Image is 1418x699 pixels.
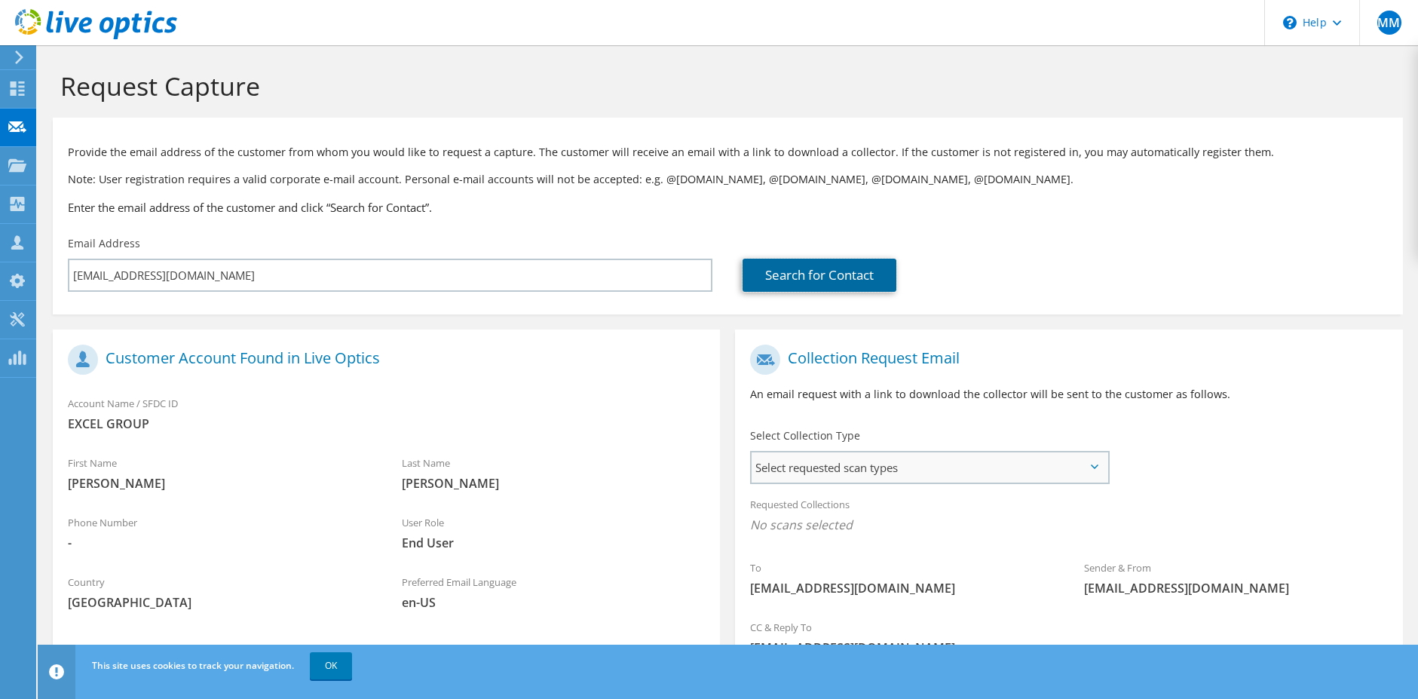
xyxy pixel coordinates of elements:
[402,535,706,551] span: End User
[735,489,1402,544] div: Requested Collections
[53,388,720,440] div: Account Name / SFDC ID
[750,345,1380,375] h1: Collection Request Email
[68,415,705,432] span: EXCEL GROUP
[92,659,294,672] span: This site uses cookies to track your navigation.
[743,259,896,292] a: Search for Contact
[387,447,721,499] div: Last Name
[310,652,352,679] a: OK
[1377,11,1401,35] span: MM
[750,386,1387,403] p: An email request with a link to download the collector will be sent to the customer as follows.
[402,475,706,492] span: [PERSON_NAME]
[750,639,1387,656] span: [EMAIL_ADDRESS][DOMAIN_NAME]
[735,552,1069,604] div: To
[60,70,1388,102] h1: Request Capture
[68,144,1388,161] p: Provide the email address of the customer from whom you would like to request a capture. The cust...
[68,594,372,611] span: [GEOGRAPHIC_DATA]
[750,517,1387,533] span: No scans selected
[53,507,387,559] div: Phone Number
[68,171,1388,188] p: Note: User registration requires a valid corporate e-mail account. Personal e-mail accounts will ...
[1283,16,1297,29] svg: \n
[1069,552,1403,604] div: Sender & From
[68,475,372,492] span: [PERSON_NAME]
[735,612,1402,664] div: CC & Reply To
[68,535,372,551] span: -
[53,447,387,499] div: First Name
[752,452,1107,483] span: Select requested scan types
[1084,580,1388,596] span: [EMAIL_ADDRESS][DOMAIN_NAME]
[68,199,1388,216] h3: Enter the email address of the customer and click “Search for Contact”.
[68,345,697,375] h1: Customer Account Found in Live Optics
[387,507,721,559] div: User Role
[53,566,387,618] div: Country
[387,566,721,618] div: Preferred Email Language
[402,594,706,611] span: en-US
[750,580,1054,596] span: [EMAIL_ADDRESS][DOMAIN_NAME]
[750,428,860,443] label: Select Collection Type
[68,236,140,251] label: Email Address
